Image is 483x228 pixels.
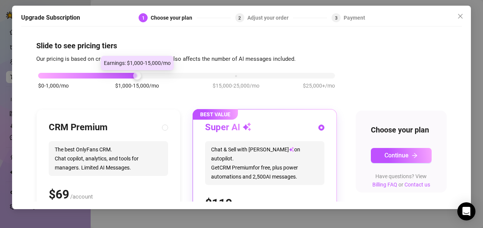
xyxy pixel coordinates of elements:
[454,13,466,19] span: Close
[38,82,69,90] span: $0-1,000/mo
[36,55,296,62] span: Our pricing is based on creator's monthly earnings. It also affects the number of AI messages inc...
[457,202,475,220] div: Open Intercom Messenger
[454,10,466,22] button: Close
[371,148,432,163] button: Continuearrow-right
[49,122,108,134] h3: CRM Premium
[371,125,432,135] h4: Choose your plan
[21,13,80,22] h5: Upgrade Subscription
[372,173,430,188] span: Have questions? View or
[36,40,447,51] h4: Slide to see pricing tiers
[49,187,69,202] span: $
[372,182,397,188] a: Billing FAQ
[344,13,365,22] div: Payment
[213,82,259,90] span: $15,000-25,000/mo
[101,56,174,70] div: Earnings: $1,000-15,000/mo
[193,109,238,120] span: BEST VALUE
[142,15,145,21] span: 1
[384,152,409,159] span: Continue
[404,182,430,188] a: Contact us
[115,82,159,90] span: $1,000-15,000/mo
[205,196,232,211] span: $
[238,15,241,21] span: 2
[205,122,252,134] h3: Super AI
[457,13,463,19] span: close
[335,15,338,21] span: 3
[303,82,335,90] span: $25,000+/mo
[49,141,168,176] span: The best OnlyFans CRM. Chat copilot, analytics, and tools for managers. Limited AI Messages.
[70,193,93,200] span: /account
[205,141,324,185] span: Chat & Sell with [PERSON_NAME] on autopilot. Get CRM Premium for free, plus power automations and...
[151,13,197,22] div: Choose your plan
[247,13,293,22] div: Adjust your order
[412,153,418,159] span: arrow-right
